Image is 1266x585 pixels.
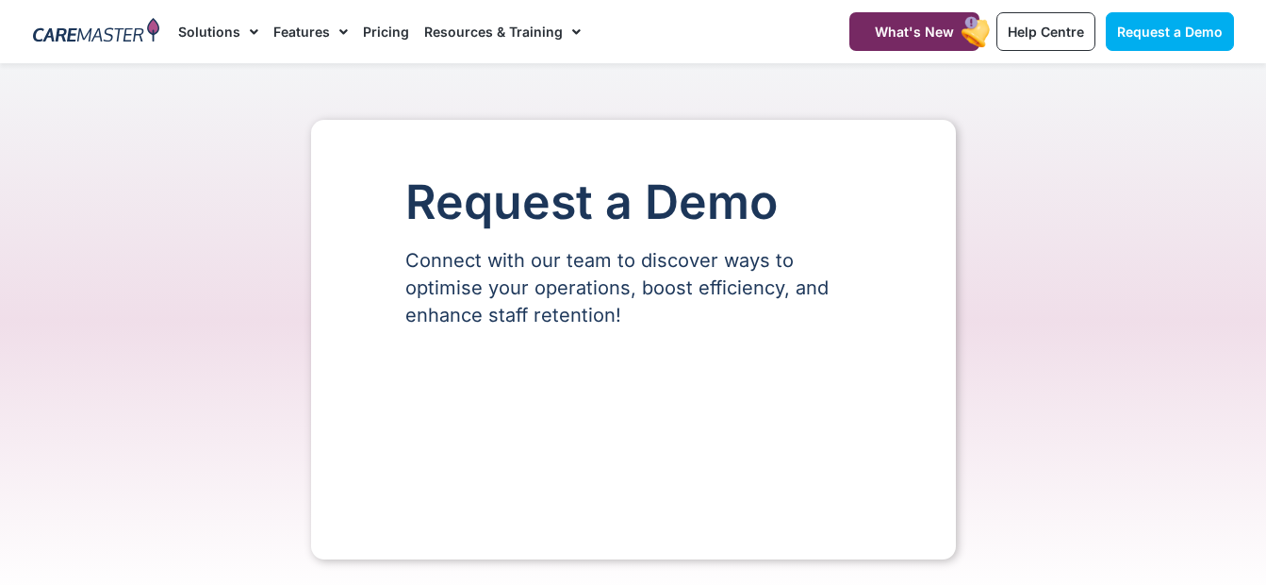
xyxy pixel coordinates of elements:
[849,12,979,51] a: What's New
[875,24,954,40] span: What's New
[405,176,862,228] h1: Request a Demo
[405,247,862,329] p: Connect with our team to discover ways to optimise your operations, boost efficiency, and enhance...
[1008,24,1084,40] span: Help Centre
[33,18,160,46] img: CareMaster Logo
[996,12,1095,51] a: Help Centre
[405,361,862,503] iframe: Form 0
[1117,24,1223,40] span: Request a Demo
[1106,12,1234,51] a: Request a Demo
